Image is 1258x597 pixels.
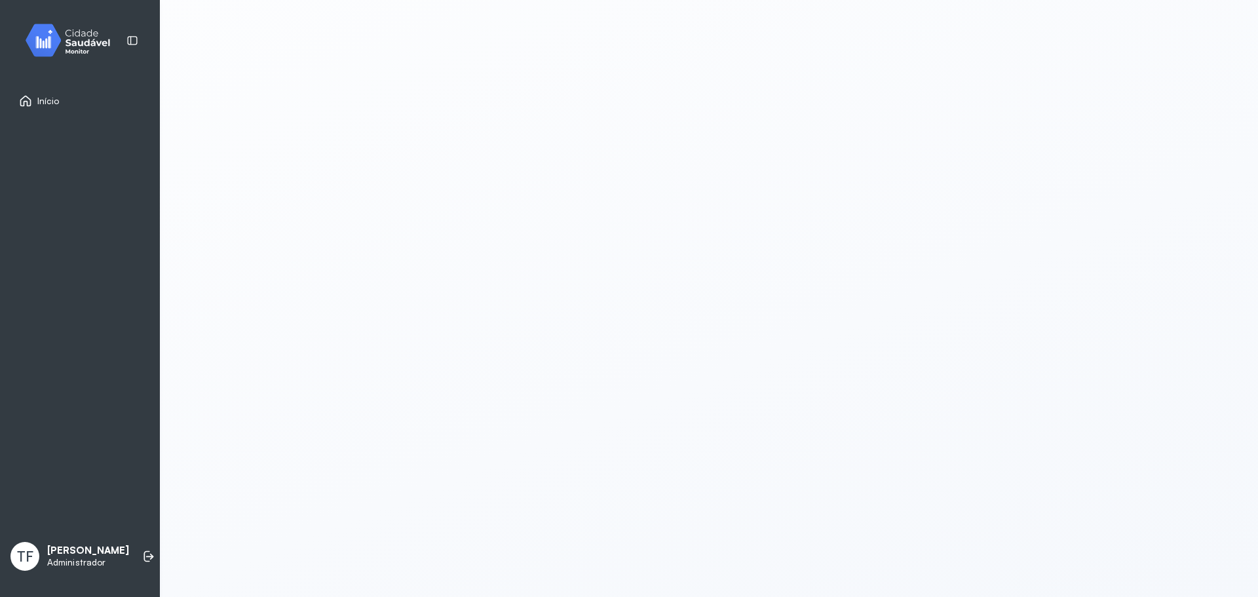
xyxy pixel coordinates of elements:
img: monitor.svg [14,21,132,60]
span: TF [17,548,33,565]
p: Administrador [47,557,129,568]
a: Início [19,94,141,107]
span: Início [37,96,60,107]
p: [PERSON_NAME] [47,545,129,557]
